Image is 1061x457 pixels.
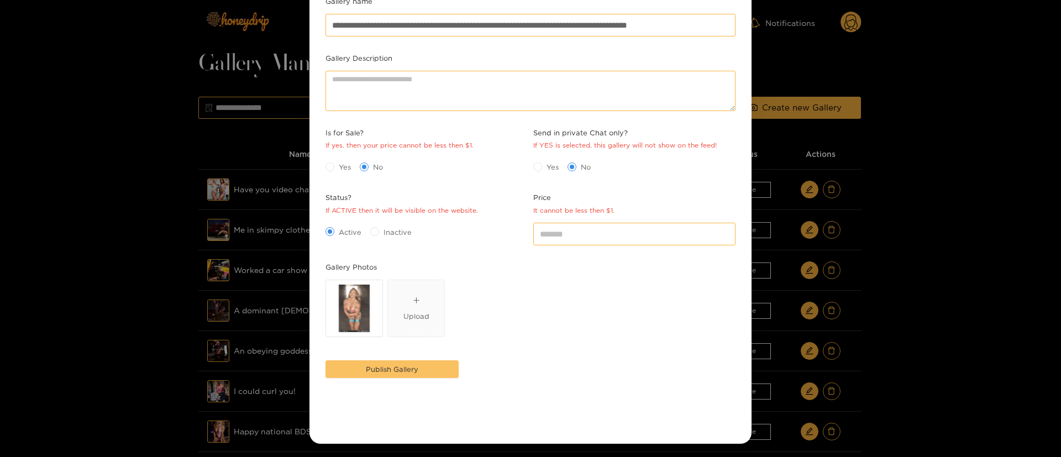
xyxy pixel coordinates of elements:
div: If yes, then your price cannot be less then $1. [325,140,474,151]
span: plusUpload [388,280,444,337]
input: Gallery name [325,14,736,36]
div: If YES is selected, this gallery will not show on the feed! [533,140,717,151]
span: Active [334,227,366,238]
div: It cannot be less then $1. [533,206,614,216]
span: No [369,161,387,172]
span: Is for Sale? [325,127,474,138]
span: Price [533,192,614,203]
span: Yes [542,161,563,172]
div: If ACTIVE then it will be visible on the website. [325,206,478,216]
span: Send in private Chat only? [533,127,717,138]
button: Publish Gallery [325,360,459,378]
div: Upload [403,311,429,322]
span: Publish Gallery [366,364,418,375]
span: Inactive [379,227,416,238]
span: Yes [334,161,355,172]
label: Gallery Description [325,52,392,64]
span: Status? [325,192,478,203]
textarea: Gallery Description [325,71,736,111]
span: No [576,161,595,172]
span: plus [413,297,420,304]
label: Gallery Photos [325,261,377,272]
